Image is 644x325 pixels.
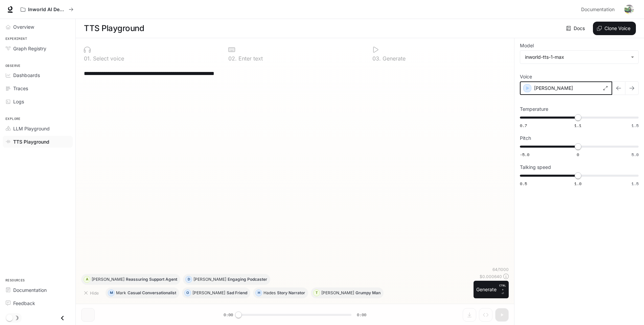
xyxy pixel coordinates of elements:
[13,72,40,79] span: Dashboards
[525,54,627,60] div: inworld-tts-1-max
[84,22,144,35] h1: TTS Playground
[520,136,531,141] p: Pitch
[499,283,506,296] p: ⏎
[6,314,13,321] span: Dark mode toggle
[81,274,180,285] button: A[PERSON_NAME]Reassuring Support Agent
[13,286,47,294] span: Documentation
[534,85,573,92] p: [PERSON_NAME]
[520,181,527,186] span: 0.5
[28,7,66,12] p: Inworld AI Demos
[311,287,384,298] button: T[PERSON_NAME]Grumpy Man
[381,56,406,61] p: Generate
[577,152,579,157] span: 0
[574,181,581,186] span: 1.0
[263,291,276,295] p: Hades
[565,22,588,35] a: Docs
[3,96,73,107] a: Logs
[128,291,176,295] p: Casual Conversationalist
[520,152,529,157] span: -5.0
[186,274,192,285] div: D
[3,123,73,134] a: LLM Playground
[593,22,636,35] button: Clone Voice
[91,56,124,61] p: Select voice
[631,123,639,128] span: 1.5
[622,3,636,16] button: User avatar
[474,281,509,298] button: GenerateCTRL +⏎
[3,82,73,94] a: Traces
[3,297,73,309] a: Feedback
[13,45,46,52] span: Graph Registry
[116,291,126,295] p: Mark
[13,85,28,92] span: Traces
[183,274,270,285] button: D[PERSON_NAME]Engaging Podcaster
[3,284,73,296] a: Documentation
[520,123,527,128] span: 0.7
[108,287,114,298] div: M
[13,125,50,132] span: LLM Playground
[3,43,73,54] a: Graph Registry
[3,69,73,81] a: Dashboards
[13,23,34,30] span: Overview
[106,287,179,298] button: MMarkCasual Conversationalist
[581,5,615,14] span: Documentation
[631,152,639,157] span: 5.0
[574,123,581,128] span: 1.1
[3,136,73,148] a: TTS Playground
[55,311,70,325] button: Close drawer
[480,274,502,279] p: $ 0.000640
[520,51,638,64] div: inworld-tts-1-max
[520,43,534,48] p: Model
[321,291,354,295] p: [PERSON_NAME]
[84,56,91,61] p: 0 1 .
[499,283,506,292] p: CTRL +
[520,107,548,111] p: Temperature
[13,98,24,105] span: Logs
[277,291,305,295] p: Story Narrator
[253,287,308,298] button: HHadesStory Narrator
[185,287,191,298] div: O
[624,5,634,14] img: User avatar
[227,291,247,295] p: Sad Friend
[18,3,76,16] button: All workspaces
[256,287,262,298] div: H
[193,277,226,281] p: [PERSON_NAME]
[237,56,263,61] p: Enter text
[13,138,49,145] span: TTS Playground
[126,277,177,281] p: Reassuring Support Agent
[520,74,532,79] p: Voice
[81,287,103,298] button: Hide
[228,56,237,61] p: 0 2 .
[3,21,73,33] a: Overview
[84,274,90,285] div: A
[578,3,620,16] a: Documentation
[492,267,509,272] p: 64 / 1000
[355,291,381,295] p: Grumpy Man
[13,300,35,307] span: Feedback
[192,291,225,295] p: [PERSON_NAME]
[228,277,267,281] p: Engaging Podcaster
[314,287,320,298] div: T
[372,56,381,61] p: 0 3 .
[92,277,124,281] p: [PERSON_NAME]
[182,287,250,298] button: O[PERSON_NAME]Sad Friend
[520,165,551,170] p: Talking speed
[631,181,639,186] span: 1.5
